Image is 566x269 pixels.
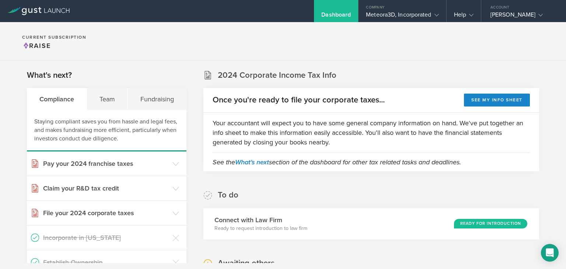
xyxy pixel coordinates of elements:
h3: Establish Ownership [43,258,169,267]
h3: Claim your R&D tax credit [43,184,169,193]
div: Team [87,88,128,110]
p: Your accountant will expect you to have some general company information on hand. We've put toget... [213,118,530,147]
div: Fundraising [128,88,186,110]
div: Compliance [27,88,87,110]
h3: Pay your 2024 franchise taxes [43,159,169,168]
div: Meteora3D, Incorporated [366,11,439,22]
div: Connect with Law FirmReady to request introduction to law firmReady for Introduction [203,208,539,240]
button: See my info sheet [464,94,530,106]
div: Staying compliant saves you from hassle and legal fees, and makes fundraising more efficient, par... [27,110,186,151]
h2: 2024 Corporate Income Tax Info [218,70,336,81]
h3: Incorporate in [US_STATE] [43,233,169,242]
h3: Connect with Law Firm [214,215,307,225]
div: Dashboard [321,11,351,22]
div: Help [454,11,474,22]
h2: What's next? [27,70,72,81]
div: Ready for Introduction [454,219,527,228]
h2: Once you're ready to file your corporate taxes... [213,95,385,105]
h2: Awaiting others [218,258,275,269]
div: [PERSON_NAME] [490,11,553,22]
h2: Current Subscription [22,35,86,39]
em: See the section of the dashboard for other tax related tasks and deadlines. [213,158,461,166]
h3: File your 2024 corporate taxes [43,208,169,218]
div: Open Intercom Messenger [541,244,559,262]
span: Raise [22,42,51,50]
p: Ready to request introduction to law firm [214,225,307,232]
a: What's next [235,158,269,166]
h2: To do [218,190,238,200]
